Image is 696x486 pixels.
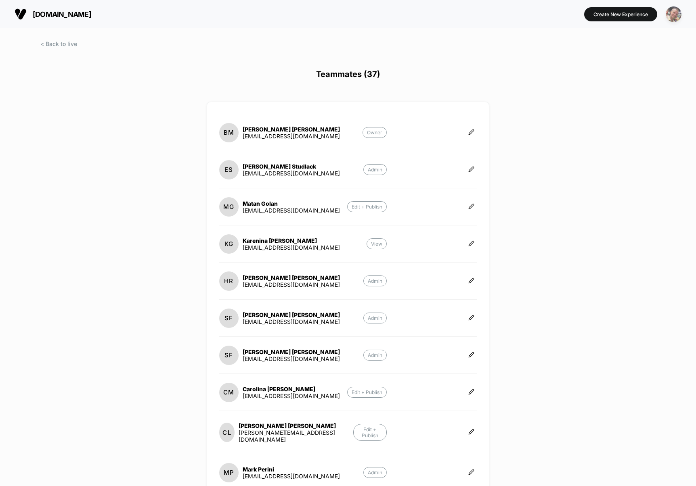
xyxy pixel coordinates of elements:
p: BM [224,129,234,136]
div: Matan Golan [243,200,340,207]
p: Admin [363,467,387,478]
button: ppic [663,6,684,23]
p: MG [223,203,234,211]
p: Admin [363,164,387,175]
img: Visually logo [15,8,27,20]
div: [PERSON_NAME] [PERSON_NAME] [243,274,340,281]
div: [PERSON_NAME] [PERSON_NAME] [243,311,340,318]
div: [EMAIL_ADDRESS][DOMAIN_NAME] [243,170,340,177]
p: SF [224,314,233,322]
div: [EMAIL_ADDRESS][DOMAIN_NAME] [243,133,340,140]
p: View [367,238,387,249]
div: [EMAIL_ADDRESS][DOMAIN_NAME] [243,318,340,325]
div: Karenina [PERSON_NAME] [243,237,340,244]
p: KG [224,240,233,248]
p: MP [224,469,234,476]
p: Owner [363,127,387,138]
div: [EMAIL_ADDRESS][DOMAIN_NAME] [243,473,340,480]
p: Admin [363,313,387,323]
p: CM [223,388,234,396]
div: [PERSON_NAME] Studlack [243,163,340,170]
p: Admin [363,350,387,361]
div: [EMAIL_ADDRESS][DOMAIN_NAME] [243,392,340,399]
button: Create New Experience [584,7,657,21]
div: [PERSON_NAME] [PERSON_NAME] [243,126,340,133]
button: [DOMAIN_NAME] [12,8,94,21]
p: Edit + Publish [347,387,387,398]
p: SF [224,351,233,359]
p: CL [222,429,231,436]
img: ppic [666,6,681,22]
p: Admin [363,275,387,286]
p: HR [224,277,233,285]
div: [EMAIL_ADDRESS][DOMAIN_NAME] [243,207,340,214]
div: Carolina [PERSON_NAME] [243,386,340,392]
div: [PERSON_NAME] [PERSON_NAME] [243,348,340,355]
p: Edit + Publish [353,424,387,441]
div: [PERSON_NAME][EMAIL_ADDRESS][DOMAIN_NAME] [239,429,353,443]
span: [DOMAIN_NAME] [33,10,91,19]
p: ES [224,166,233,173]
div: [EMAIL_ADDRESS][DOMAIN_NAME] [243,244,340,251]
p: Edit + Publish [347,201,387,212]
div: [PERSON_NAME] [PERSON_NAME] [239,422,353,429]
div: [EMAIL_ADDRESS][DOMAIN_NAME] [243,281,340,288]
div: [EMAIL_ADDRESS][DOMAIN_NAME] [243,355,340,362]
div: Mark Perini [243,466,340,473]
